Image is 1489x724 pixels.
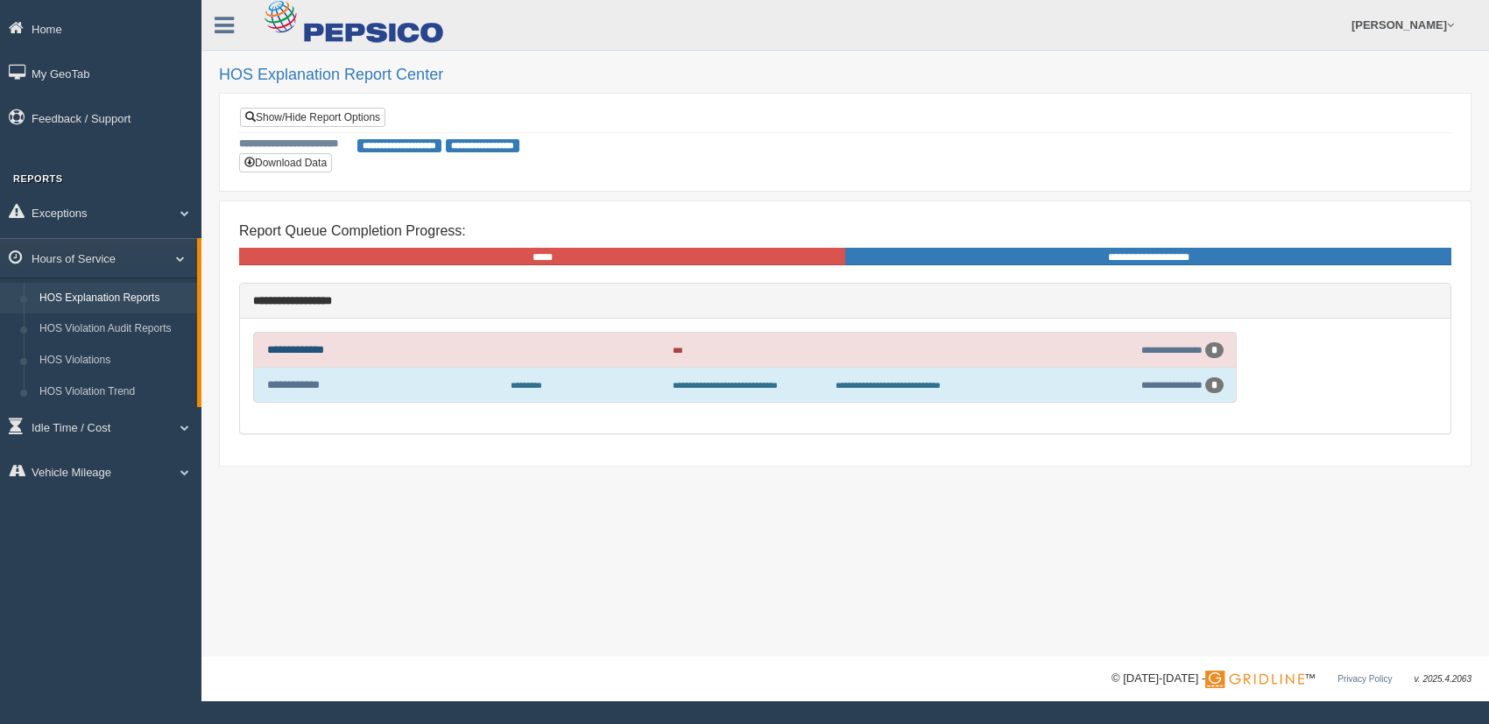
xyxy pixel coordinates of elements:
a: Privacy Policy [1337,674,1392,684]
div: © [DATE]-[DATE] - ™ [1111,670,1471,688]
a: Show/Hide Report Options [240,108,385,127]
h4: Report Queue Completion Progress: [239,223,1451,239]
button: Download Data [239,153,332,172]
h2: HOS Explanation Report Center [219,67,1471,84]
img: Gridline [1205,671,1304,688]
a: HOS Violation Trend [32,376,197,408]
a: HOS Explanation Reports [32,283,197,314]
a: HOS Violation Audit Reports [32,313,197,345]
a: HOS Violations [32,345,197,376]
span: v. 2025.4.2063 [1415,674,1471,684]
